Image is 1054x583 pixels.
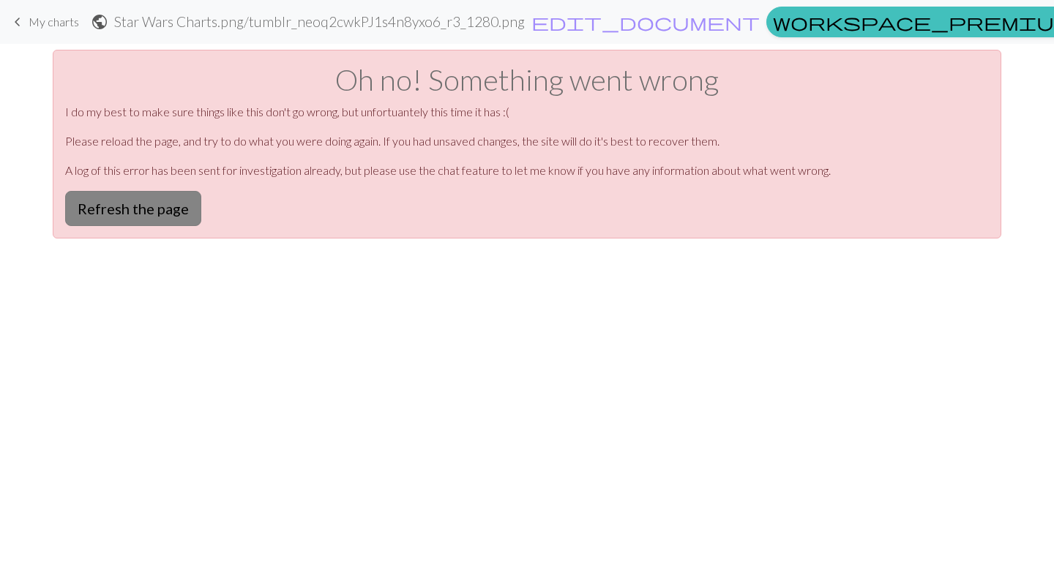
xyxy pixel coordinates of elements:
[114,13,525,30] h2: Star Wars Charts.png / tumblr_neoq2cwkPJ1s4n8yxo6_r3_1280.png
[9,10,79,34] a: My charts
[9,12,26,32] span: keyboard_arrow_left
[65,191,201,226] button: Refresh the page
[65,62,989,97] h1: Oh no! Something went wrong
[29,15,79,29] span: My charts
[531,12,760,32] span: edit_document
[65,132,989,150] p: Please reload the page, and try to do what you were doing again. If you had unsaved changes, the ...
[65,103,989,121] p: I do my best to make sure things like this don't go wrong, but unfortuantely this time it has :(
[91,12,108,32] span: public
[65,162,989,179] p: A log of this error has been sent for investigation already, but please use the chat feature to l...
